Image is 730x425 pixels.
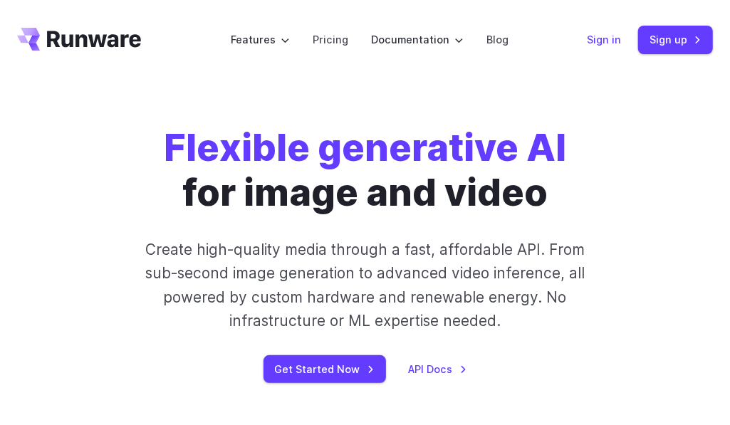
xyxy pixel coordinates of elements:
[142,238,588,332] p: Create high-quality media through a fast, affordable API. From sub-second image generation to adv...
[17,28,141,51] a: Go to /
[638,26,713,53] a: Sign up
[231,31,290,48] label: Features
[409,361,467,377] a: API Docs
[164,125,566,170] strong: Flexible generative AI
[486,31,509,48] a: Blog
[164,125,566,215] h1: for image and video
[371,31,464,48] label: Documentation
[587,31,621,48] a: Sign in
[313,31,348,48] a: Pricing
[264,355,386,383] a: Get Started Now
